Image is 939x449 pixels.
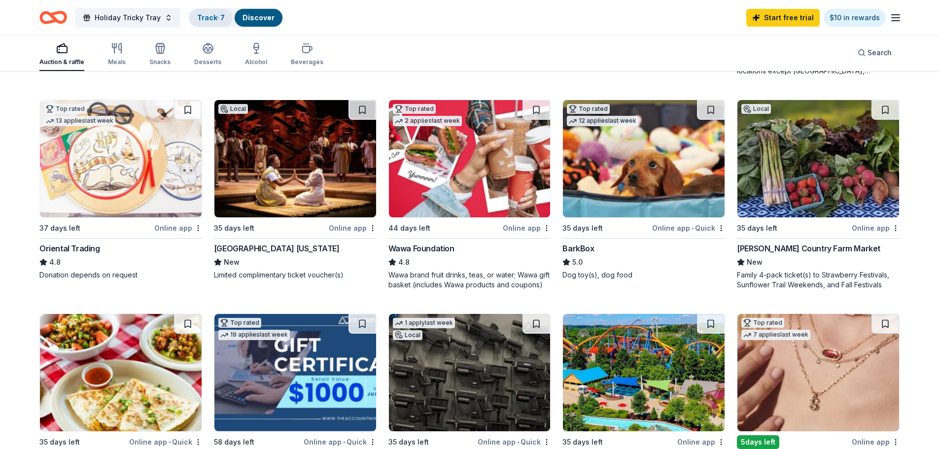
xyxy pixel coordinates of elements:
div: Wawa brand fruit drinks, teas, or water; Wawa gift basket (includes Wawa products and coupons) [388,270,551,290]
a: Track· 7 [197,13,225,22]
span: • [169,438,171,446]
a: $10 in rewards [824,9,886,27]
div: Online app Quick [129,436,202,448]
div: BarkBox [562,242,594,254]
img: Image for The Accounting Doctor [214,314,376,431]
button: Alcohol [245,38,267,71]
div: 35 days left [214,222,254,234]
div: Online app [329,222,377,234]
img: Image for State Theatre New Jersey [214,100,376,217]
button: Search [850,43,900,63]
div: 58 days left [214,436,254,448]
div: Snacks [149,58,171,66]
div: Beverages [291,58,323,66]
div: 35 days left [562,222,603,234]
a: Image for State Theatre New JerseyLocal35 days leftOnline app[GEOGRAPHIC_DATA] [US_STATE]NewLimit... [214,100,377,280]
img: Image for Oriental Trading [40,100,202,217]
div: 35 days left [737,222,777,234]
div: 37 days left [39,222,80,234]
div: Online app [503,222,551,234]
div: [GEOGRAPHIC_DATA] [US_STATE] [214,242,340,254]
button: Beverages [291,38,323,71]
img: Image for Tac Ops Laser Tag [389,314,551,431]
span: • [343,438,345,446]
div: Online app Quick [478,436,551,448]
a: Image for Oriental TradingTop rated13 applieslast week37 days leftOnline appOriental Trading4.8Do... [39,100,202,280]
div: Online app [154,222,202,234]
a: Image for Von Thun's Country Farm MarketLocal35 days leftOnline app[PERSON_NAME] Country Farm Mar... [737,100,900,290]
img: Image for BarkBox [563,100,725,217]
img: Image for Von Thun's Country Farm Market [737,100,899,217]
span: 4.8 [49,256,61,268]
a: Image for Wawa FoundationTop rated2 applieslast week44 days leftOnline appWawa Foundation4.8Wawa ... [388,100,551,290]
div: Local [393,330,422,340]
div: 7 applies last week [741,330,810,340]
div: Local [218,104,248,114]
div: Limited complimentary ticket voucher(s) [214,270,377,280]
div: Online app Quick [304,436,377,448]
span: • [692,224,694,232]
div: Online app [677,436,725,448]
button: Holiday Tricky Tray [75,8,180,28]
div: Wawa Foundation [388,242,454,254]
div: Top rated [567,104,610,114]
div: 1 apply last week [393,318,455,328]
div: 13 applies last week [44,116,115,126]
div: Top rated [393,104,436,114]
div: Top rated [44,104,87,114]
div: 12 applies last week [567,116,638,126]
div: Family 4-pack ticket(s) to Strawberry Festivals, Sunflower Trail Weekends, and Fall Festivals [737,270,900,290]
button: Snacks [149,38,171,71]
a: Start free trial [746,9,820,27]
span: 5.0 [572,256,583,268]
img: Image for Dorney Park & Wildwater Kingdom [563,314,725,431]
button: Meals [108,38,126,71]
span: Holiday Tricky Tray [95,12,161,24]
div: 35 days left [388,436,429,448]
img: Image for Kendra Scott [737,314,899,431]
div: Online app [852,436,900,448]
div: 2 applies last week [393,116,462,126]
div: 35 days left [562,436,603,448]
div: Top rated [218,318,261,328]
a: Image for BarkBoxTop rated12 applieslast week35 days leftOnline app•QuickBarkBox5.0Dog toy(s), do... [562,100,725,280]
div: 35 days left [39,436,80,448]
img: Image for California Tortilla [40,314,202,431]
span: • [517,438,519,446]
div: Top rated [741,318,784,328]
div: Donation depends on request [39,270,202,280]
div: Meals [108,58,126,66]
div: Auction & raffle [39,58,84,66]
span: New [747,256,763,268]
div: 44 days left [388,222,430,234]
a: Home [39,6,67,29]
div: Alcohol [245,58,267,66]
span: Search [868,47,892,59]
a: Discover [243,13,275,22]
div: Dog toy(s), dog food [562,270,725,280]
div: 5 days left [737,435,779,449]
div: 19 applies last week [218,330,290,340]
button: Auction & raffle [39,38,84,71]
div: Oriental Trading [39,242,100,254]
span: 4.8 [398,256,410,268]
button: Desserts [194,38,221,71]
div: Online app Quick [652,222,725,234]
div: Local [741,104,771,114]
img: Image for Wawa Foundation [389,100,551,217]
div: Online app [852,222,900,234]
span: New [224,256,240,268]
div: [PERSON_NAME] Country Farm Market [737,242,880,254]
div: Desserts [194,58,221,66]
button: Track· 7Discover [188,8,283,28]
